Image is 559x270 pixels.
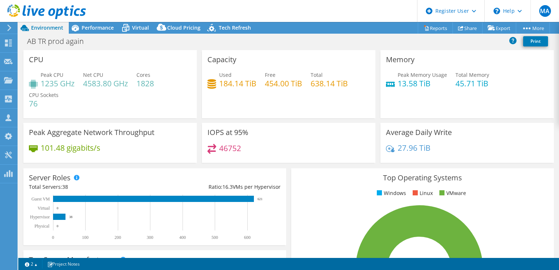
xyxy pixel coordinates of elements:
span: MA [539,5,551,17]
li: Linux [411,189,433,197]
h4: 4583.80 GHz [83,79,128,87]
text: 500 [211,235,218,240]
text: 0 [52,235,54,240]
span: Total [311,71,323,78]
span: Net CPU [83,71,103,78]
a: 2 [20,259,42,269]
h4: 13.58 TiB [398,79,447,87]
text: 0 [57,224,59,228]
a: Reports [418,22,453,34]
h3: Top Operating Systems [297,174,548,182]
h3: Memory [386,56,414,64]
h4: 76 [29,100,59,108]
span: Environment [31,24,63,31]
span: Peak CPU [41,71,63,78]
h3: Top Server Manufacturers [29,256,117,264]
a: Project Notes [42,259,85,269]
li: VMware [438,189,466,197]
span: 16.3 [222,183,233,190]
h4: 1828 [136,79,154,87]
h3: Server Roles [29,174,71,182]
span: Total Memory [455,71,489,78]
h4: 45.71 TiB [455,79,489,87]
a: Share [453,22,483,34]
div: Ratio: VMs per Hypervisor [155,183,281,191]
h4: 46752 [219,144,241,152]
text: 100 [82,235,89,240]
h4: 184.14 TiB [219,79,256,87]
text: 300 [147,235,153,240]
text: Virtual [38,206,50,211]
h3: Capacity [207,56,236,64]
text: 200 [115,235,121,240]
span: CPU Sockets [29,91,59,98]
text: Guest VM [31,196,50,202]
span: 38 [62,183,68,190]
h1: AB TR prod again [24,37,95,45]
svg: \n [494,8,500,14]
h3: Peak Aggregate Network Throughput [29,128,154,136]
h3: IOPS at 95% [207,128,248,136]
text: 38 [69,215,73,219]
text: 0 [57,206,59,210]
h3: Average Daily Write [386,128,452,136]
span: Cores [136,71,150,78]
h4: 454.00 TiB [265,79,302,87]
h4: 638.14 TiB [311,79,348,87]
span: Cloud Pricing [167,24,200,31]
h3: CPU [29,56,44,64]
span: Free [265,71,275,78]
h4: 101.48 gigabits/s [41,144,100,152]
span: Performance [82,24,114,31]
text: Physical [34,224,49,229]
span: Virtual [132,24,149,31]
a: Print [523,36,548,46]
h4: 1235 GHz [41,79,75,87]
span: Peak Memory Usage [398,71,447,78]
li: Windows [375,189,406,197]
div: Total Servers: [29,183,155,191]
a: Export [482,22,516,34]
span: Tech Refresh [219,24,251,31]
text: 621 [258,197,263,201]
h4: 27.96 TiB [398,144,431,152]
text: 400 [179,235,186,240]
span: Used [219,71,232,78]
text: 600 [244,235,251,240]
a: More [516,22,550,34]
text: Hypervisor [30,214,50,220]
